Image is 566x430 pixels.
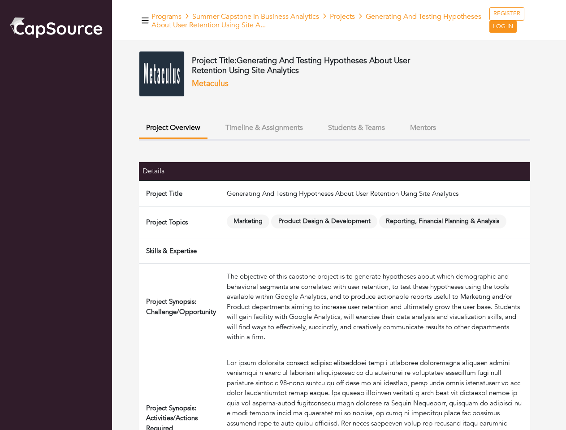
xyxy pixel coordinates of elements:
img: download-1.png [139,51,185,97]
a: REGISTER [489,7,524,21]
button: Project Overview [139,118,207,139]
span: Product Design & Development [271,215,377,228]
button: Students & Teams [321,118,392,138]
td: Project Topics [139,206,223,238]
a: Metaculus [192,78,229,89]
span: Reporting, Financial Planning & Analysis [379,215,506,228]
a: Summer Capstone in Business Analytics [192,12,319,21]
img: cap_logo.png [9,16,103,39]
td: Project Synopsis: Challenge/Opportunity [139,264,223,350]
td: Skills & Expertise [139,238,223,264]
span: Marketing [227,215,270,228]
th: Details [139,162,223,181]
td: Generating And Testing Hypotheses About User Retention Using Site Analytics [223,181,530,206]
a: LOG IN [489,21,517,33]
span: Generating And Testing Hypotheses About User Retention Using Site Analytics [192,55,410,76]
h4: Project Title: [192,56,413,75]
span: Generating And Testing Hypotheses About User Retention Using Site A... [151,12,481,30]
button: Timeline & Assignments [218,118,310,138]
td: Project Title [139,181,223,206]
a: Projects [330,12,355,21]
a: Programs [151,12,181,21]
button: Mentors [403,118,443,138]
div: The objective of this capstone project is to generate hypotheses about which demographic and beha... [227,271,527,342]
